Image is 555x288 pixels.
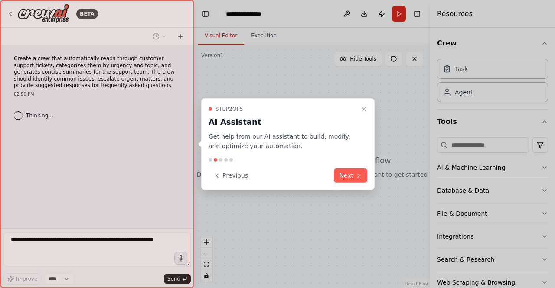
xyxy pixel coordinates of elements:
button: Next [334,168,367,183]
span: Step 2 of 5 [215,105,243,112]
button: Close walkthrough [359,104,369,114]
button: Previous [209,168,253,183]
h3: AI Assistant [209,116,357,128]
button: Hide left sidebar [199,8,212,20]
p: Get help from our AI assistant to build, modify, and optimize your automation. [209,131,357,151]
